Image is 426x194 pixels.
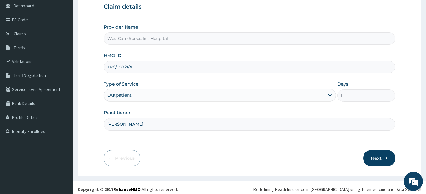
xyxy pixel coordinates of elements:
img: d_794563401_company_1708531726252_794563401 [12,32,26,48]
span: We're online! [37,57,88,121]
label: Days [337,81,348,87]
input: Enter HMO ID [104,61,395,73]
button: Previous [104,150,140,166]
span: Dashboard [14,3,34,9]
span: Tariffs [14,45,25,50]
a: RelianceHMO [113,186,141,192]
textarea: Type your message and hit 'Enter' [3,128,121,150]
strong: Copyright © 2017 . [78,186,142,192]
div: Outpatient [107,92,132,98]
label: Type of Service [104,81,139,87]
div: Minimize live chat window [104,3,119,18]
label: Provider Name [104,24,138,30]
span: Claims [14,31,26,36]
button: Next [363,150,395,166]
input: Enter Name [104,118,395,130]
div: Chat with us now [33,36,107,44]
div: Redefining Heath Insurance in [GEOGRAPHIC_DATA] using Telemedicine and Data Science! [253,186,421,192]
span: Tariff Negotiation [14,73,46,78]
label: Practitioner [104,109,131,116]
h3: Claim details [104,3,395,10]
label: HMO ID [104,52,121,59]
